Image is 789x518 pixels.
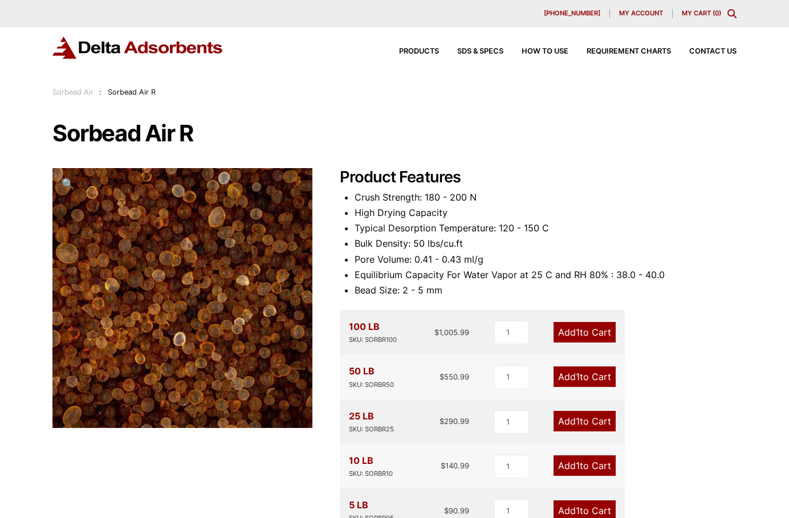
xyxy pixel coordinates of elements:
li: Typical Desorption Temperature: 120 - 150 C [355,221,737,236]
a: Products [381,48,439,55]
span: Products [399,48,439,55]
span: 🔍 [62,177,75,190]
a: Add1to Cart [554,411,616,431]
span: [PHONE_NUMBER] [544,10,600,17]
span: My account [619,10,663,17]
a: Add1to Cart [554,322,616,342]
span: 1 [576,371,580,382]
bdi: 1,005.99 [434,328,469,337]
div: 25 LB [349,409,394,435]
div: SKU: SORBR10 [349,468,393,479]
h1: Sorbead Air R [52,121,737,145]
a: How to Use [503,48,568,55]
span: How to Use [522,48,568,55]
a: Sorbead Air [52,88,93,96]
a: My account [610,9,673,18]
a: [PHONE_NUMBER] [535,9,610,18]
span: $ [440,372,444,381]
div: 50 LB [349,364,394,390]
a: SDS & SPECS [439,48,503,55]
a: Add1to Cart [554,455,616,476]
div: Toggle Modal Content [727,9,737,18]
span: 1 [576,327,580,338]
li: Bead Size: 2 - 5 mm [355,283,737,298]
span: $ [434,328,439,337]
a: Requirement Charts [568,48,671,55]
li: Bulk Density: 50 lbs/cu.ft [355,236,737,251]
span: Contact Us [689,48,737,55]
a: View full-screen image gallery [52,168,84,199]
span: $ [444,506,449,515]
bdi: 290.99 [440,417,469,426]
span: $ [441,461,445,470]
a: Contact Us [671,48,737,55]
span: Requirement Charts [587,48,671,55]
a: Add1to Cart [554,366,616,387]
li: Equilibrium Capacity For Water Vapor at 25 C and RH 80% : 38.0 - 40.0 [355,267,737,283]
span: 0 [715,9,719,17]
div: SKU: SORBR25 [349,424,394,435]
span: $ [440,417,444,426]
div: SKU: SORBR50 [349,380,394,390]
span: 1 [576,505,580,516]
li: High Drying Capacity [355,205,737,221]
a: Sorbead Air R [52,291,312,303]
div: 10 LB [349,453,393,479]
span: SDS & SPECS [457,48,503,55]
bdi: 90.99 [444,506,469,515]
li: Pore Volume: 0.41 - 0.43 ml/g [355,252,737,267]
img: Sorbead Air R [52,168,312,428]
bdi: 550.99 [440,372,469,381]
h2: Product Features [340,168,737,187]
bdi: 140.99 [441,461,469,470]
div: SKU: SORBR100 [349,335,397,345]
li: Crush Strength: 180 - 200 N [355,190,737,205]
a: My Cart (0) [682,9,721,17]
div: 100 LB [349,319,397,345]
span: 1 [576,415,580,427]
span: Sorbead Air R [108,88,156,96]
span: : [99,88,101,96]
span: 1 [576,460,580,471]
img: Delta Adsorbents [52,36,223,59]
